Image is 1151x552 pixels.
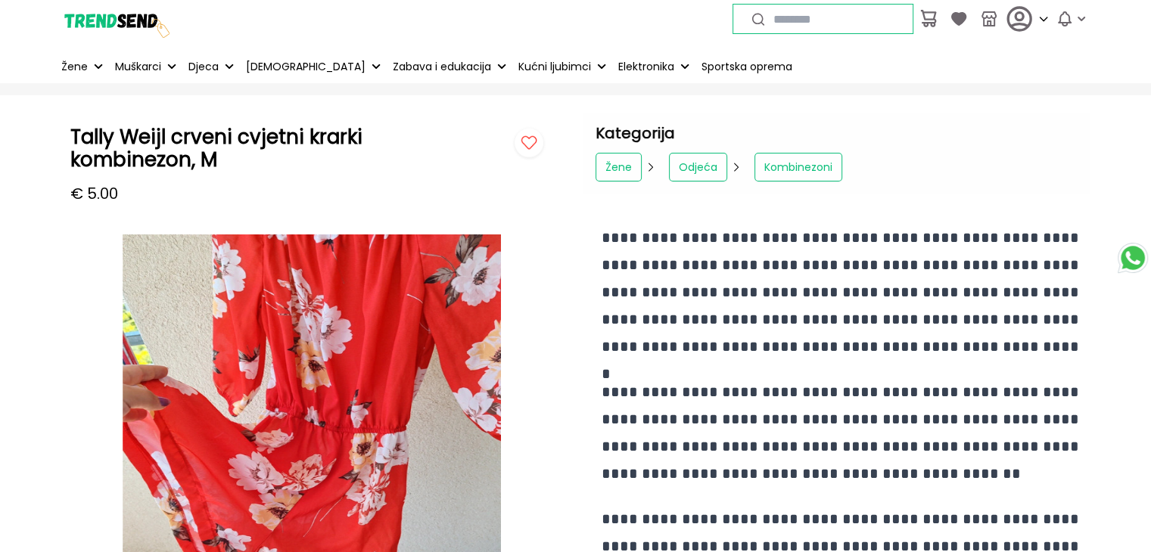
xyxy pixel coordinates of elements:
button: Muškarci [112,50,179,83]
button: [DEMOGRAPHIC_DATA] [243,50,384,83]
img: follow button [511,126,547,162]
h2: Kategorija [596,126,1078,141]
p: € 5.00 [70,183,118,204]
p: Djeca [188,59,219,75]
a: Kombinezoni [754,153,842,181]
a: Sportska oprema [698,50,795,83]
p: Muškarci [115,59,161,75]
button: Kućni ljubimci [515,50,609,83]
button: Djeca [185,50,237,83]
button: Zabava i edukacija [390,50,509,83]
a: Odjeća [669,153,727,181]
a: Žene [596,153,642,181]
button: Žene [58,50,106,83]
p: [DEMOGRAPHIC_DATA] [246,59,366,75]
p: Zabava i edukacija [393,59,491,75]
p: Kućni ljubimci [518,59,591,75]
button: Elektronika [615,50,692,83]
h1: Tally Weijl crveni cvjetni krarki kombinezon, M [70,126,473,171]
p: Žene [61,59,88,75]
p: Elektronika [618,59,674,75]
